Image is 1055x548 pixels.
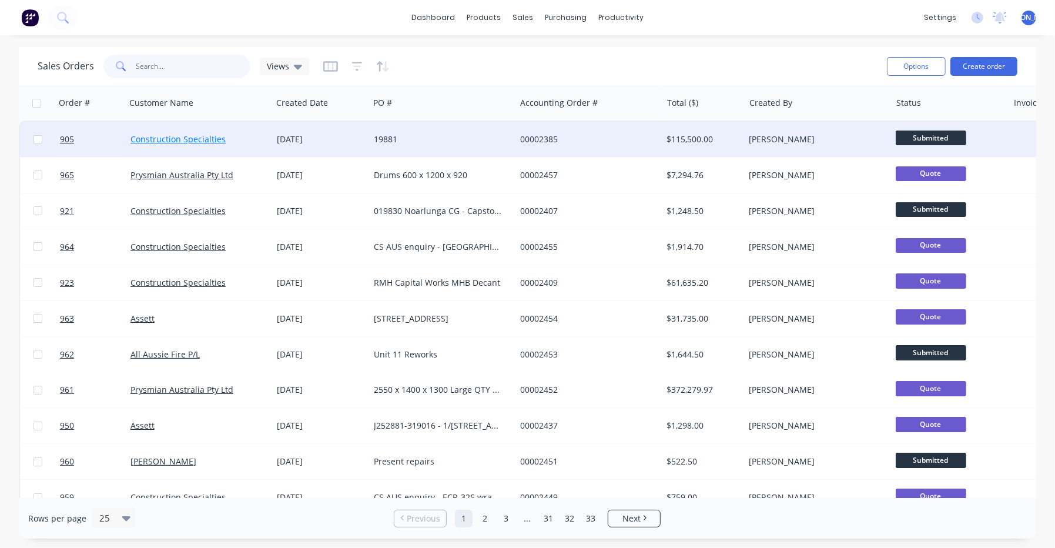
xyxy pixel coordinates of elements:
[896,238,966,253] span: Quote
[667,169,736,181] div: $7,294.76
[60,456,74,467] span: 960
[561,510,578,527] a: Page 32
[60,229,130,265] a: 964
[130,133,226,145] a: Construction Specialties
[749,313,879,325] div: [PERSON_NAME]
[667,349,736,360] div: $1,644.50
[896,381,966,396] span: Quote
[667,133,736,145] div: $115,500.00
[277,277,364,289] div: [DATE]
[60,420,74,432] span: 950
[918,9,962,26] div: settings
[59,97,90,109] div: Order #
[896,97,921,109] div: Status
[896,453,966,467] span: Submitted
[60,384,74,396] span: 961
[374,133,504,145] div: 19881
[60,133,74,145] span: 905
[749,277,879,289] div: [PERSON_NAME]
[276,97,328,109] div: Created Date
[582,510,599,527] a: Page 33
[277,241,364,253] div: [DATE]
[520,492,651,503] div: 00002449
[28,513,86,524] span: Rows per page
[60,193,130,229] a: 921
[130,492,226,503] a: Construction Specialties
[130,349,200,360] a: All Aussie Fire P/L
[539,9,592,26] div: purchasing
[896,131,966,145] span: Submitted
[622,513,641,524] span: Next
[749,349,879,360] div: [PERSON_NAME]
[497,510,515,527] a: Page 3
[667,205,736,217] div: $1,248.50
[277,313,364,325] div: [DATE]
[667,277,736,289] div: $61,635.20
[60,480,130,515] a: 959
[373,97,392,109] div: PO #
[277,492,364,503] div: [DATE]
[136,55,251,78] input: Search...
[60,205,74,217] span: 921
[60,349,74,360] span: 962
[60,408,130,443] a: 950
[667,313,736,325] div: $31,735.00
[749,169,879,181] div: [PERSON_NAME]
[950,57,1017,76] button: Create order
[374,241,504,253] div: CS AUS enquiry - [GEOGRAPHIC_DATA] Additional - URGENT
[520,133,651,145] div: 00002385
[896,166,966,181] span: Quote
[277,169,364,181] div: [DATE]
[540,510,557,527] a: Page 31
[130,456,196,467] a: [PERSON_NAME]
[21,9,39,26] img: Factory
[60,122,130,157] a: 905
[749,241,879,253] div: [PERSON_NAME]
[667,456,736,467] div: $522.50
[60,444,130,479] a: 960
[407,513,440,524] span: Previous
[130,384,233,395] a: Prysmian Australia Pty Ltd
[277,456,364,467] div: [DATE]
[277,420,364,432] div: [DATE]
[60,337,130,372] a: 962
[507,9,539,26] div: sales
[374,313,504,325] div: [STREET_ADDRESS]
[520,205,651,217] div: 00002407
[749,133,879,145] div: [PERSON_NAME]
[394,513,446,524] a: Previous page
[374,492,504,503] div: CS AUS enquiry - ECR-32S wrap around column
[406,9,461,26] a: dashboard
[60,158,130,193] a: 965
[749,420,879,432] div: [PERSON_NAME]
[896,309,966,324] span: Quote
[592,9,649,26] div: productivity
[60,277,74,289] span: 923
[374,277,504,289] div: RMH Capital Works MHB Decant
[374,420,504,432] div: J252881-319016 - 1/[STREET_ADDRESS][PERSON_NAME] Revised with options
[130,205,226,216] a: Construction Specialties
[130,241,226,252] a: Construction Specialties
[277,384,364,396] div: [DATE]
[520,169,651,181] div: 00002457
[667,492,736,503] div: $759.00
[667,241,736,253] div: $1,914.70
[520,349,651,360] div: 00002453
[520,384,651,396] div: 00002452
[520,456,651,467] div: 00002451
[896,489,966,503] span: Quote
[749,492,879,503] div: [PERSON_NAME]
[60,241,74,253] span: 964
[520,241,651,253] div: 00002455
[130,313,155,324] a: Assett
[130,169,233,181] a: Prysmian Australia Pty Ltd
[455,510,473,527] a: Page 1 is your current page
[896,345,966,360] span: Submitted
[374,456,504,467] div: Present repairs
[749,456,879,467] div: [PERSON_NAME]
[518,510,536,527] a: Jump forward
[896,202,966,217] span: Submitted
[476,510,494,527] a: Page 2
[667,97,698,109] div: Total ($)
[374,169,504,181] div: Drums 600 x 1200 x 920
